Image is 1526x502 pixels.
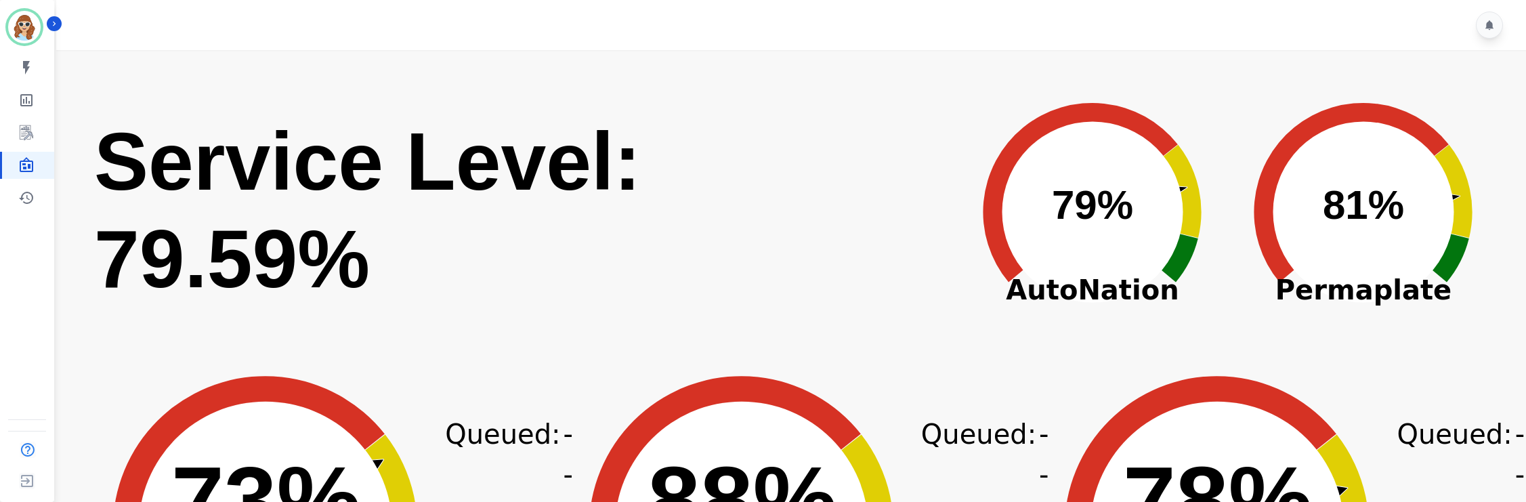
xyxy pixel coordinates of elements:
[1052,182,1133,228] text: 79%
[93,112,948,292] svg: Service Level: 0%
[1228,270,1499,310] span: Permaplate
[445,414,547,495] div: Queued:
[957,270,1228,310] span: AutoNation
[94,116,641,304] text: Service Level: 79.59%
[921,414,1023,495] div: Queued:
[1515,414,1525,495] span: --
[1323,182,1404,228] text: 81%
[8,11,41,43] img: Bordered avatar
[1397,414,1498,495] div: Queued:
